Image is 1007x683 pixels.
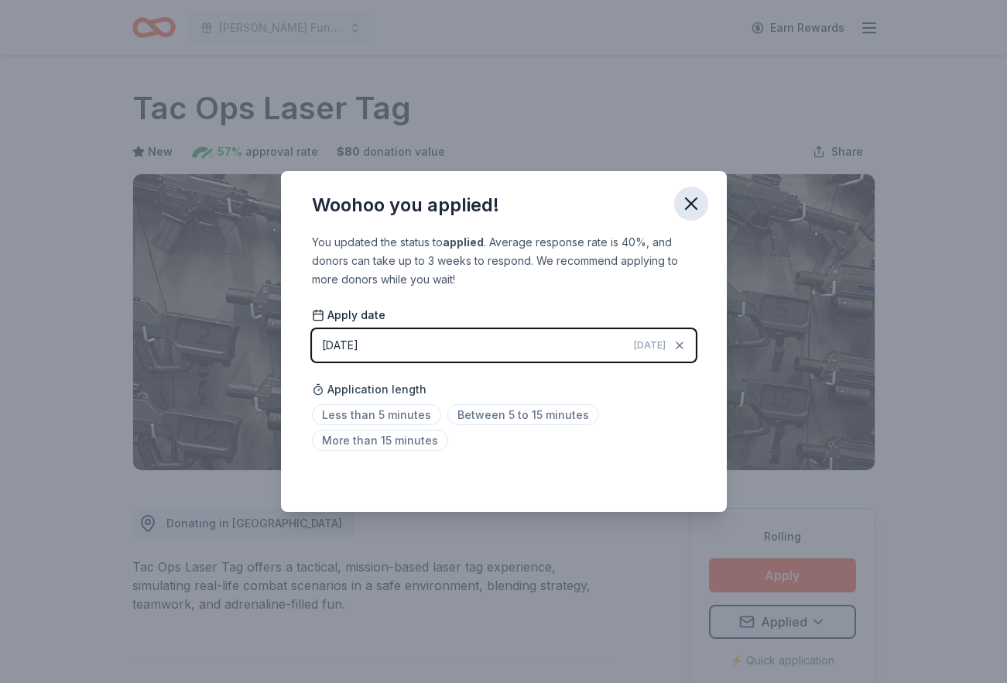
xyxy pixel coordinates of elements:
[312,329,696,362] button: [DATE][DATE]
[447,404,599,425] span: Between 5 to 15 minutes
[312,193,499,218] div: Woohoo you applied!
[312,430,448,451] span: More than 15 minutes
[312,307,385,323] span: Apply date
[312,233,696,289] div: You updated the status to . Average response rate is 40%, and donors can take up to 3 weeks to re...
[634,339,666,352] span: [DATE]
[322,336,358,355] div: [DATE]
[312,404,441,425] span: Less than 5 minutes
[443,235,484,249] b: applied
[312,380,426,399] span: Application length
